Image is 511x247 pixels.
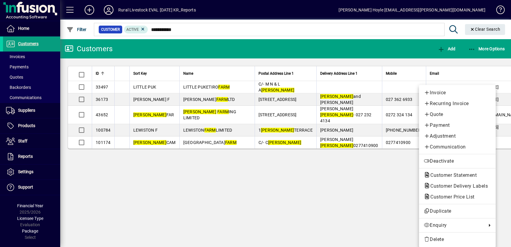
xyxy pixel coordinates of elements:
span: Duplicate [424,208,491,215]
span: Deactivate [424,158,491,165]
button: Deactivate customer [419,156,496,167]
span: Invoice [424,89,491,96]
span: Recurring Invoice [424,100,491,107]
span: Payment [424,122,491,129]
span: Adjustment [424,133,491,140]
span: Enquiry [424,222,484,229]
span: Delete [424,236,491,243]
span: Communication [424,143,491,151]
span: Customer Price List [424,194,478,200]
span: Customer Delivery Labels [424,183,491,189]
span: Quote [424,111,491,118]
span: Customer Statement [424,172,480,178]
